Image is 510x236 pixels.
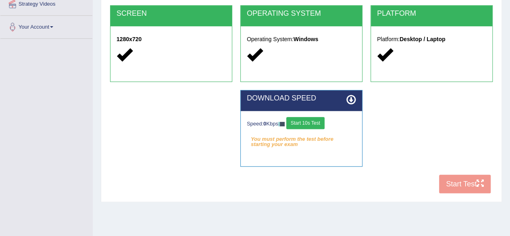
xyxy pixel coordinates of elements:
h2: SCREEN [117,10,226,18]
strong: Windows [294,36,318,42]
strong: 0 [263,121,266,127]
h2: OPERATING SYSTEM [247,10,356,18]
h2: DOWNLOAD SPEED [247,94,356,102]
strong: Desktop / Laptop [400,36,445,42]
img: ajax-loader-fb-connection.gif [278,122,285,126]
h5: Operating System: [247,36,356,42]
h5: Platform: [377,36,486,42]
a: Your Account [0,16,92,36]
em: You must perform the test before starting your exam [247,133,356,145]
div: Speed: Kbps [247,117,356,131]
strong: 1280x720 [117,36,142,42]
h2: PLATFORM [377,10,486,18]
button: Start 10s Test [286,117,325,129]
